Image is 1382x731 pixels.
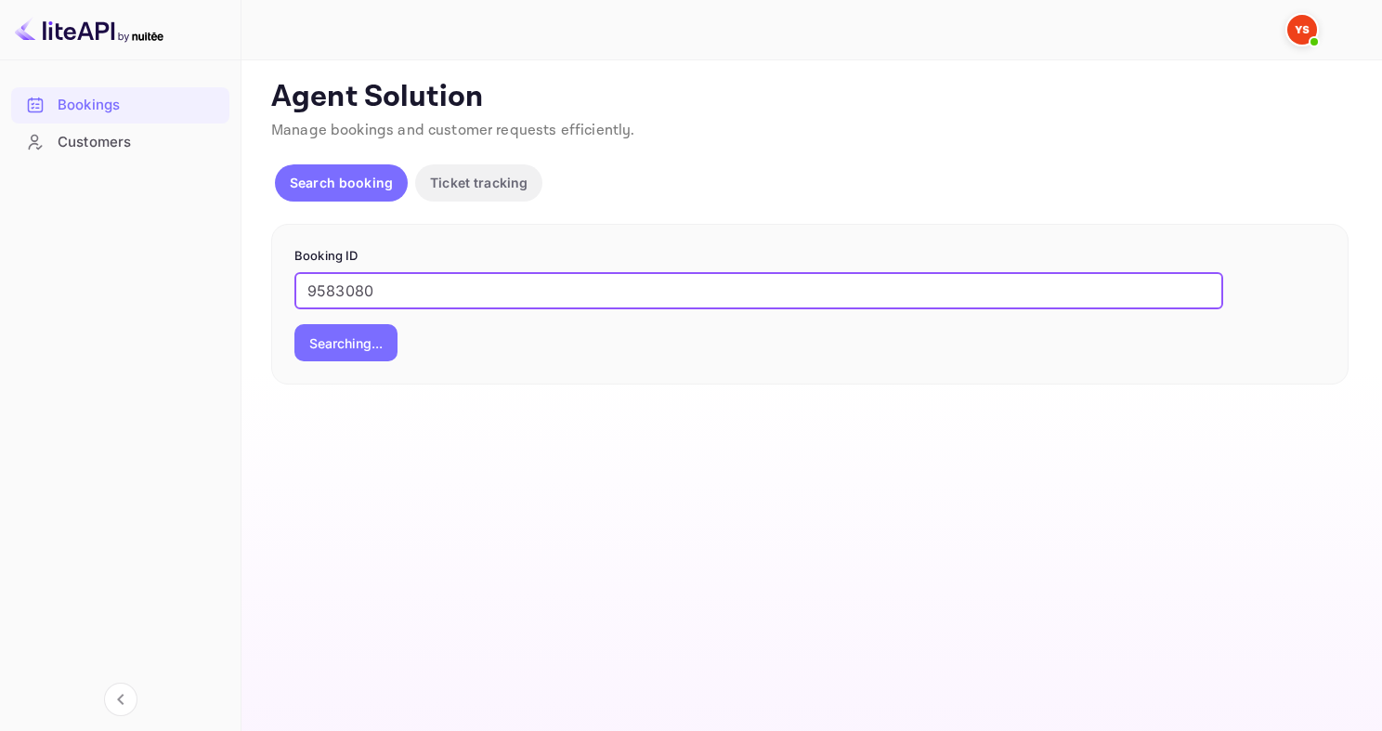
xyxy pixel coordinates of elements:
[290,173,393,192] p: Search booking
[58,132,220,153] div: Customers
[15,15,163,45] img: LiteAPI logo
[294,324,398,361] button: Searching...
[58,95,220,116] div: Bookings
[271,121,635,140] span: Manage bookings and customer requests efficiently.
[271,79,1349,116] p: Agent Solution
[11,87,229,122] a: Bookings
[294,272,1223,309] input: Enter Booking ID (e.g., 63782194)
[104,683,137,716] button: Collapse navigation
[430,173,528,192] p: Ticket tracking
[1287,15,1317,45] img: Yandex Support
[294,247,1325,266] p: Booking ID
[11,124,229,159] a: Customers
[11,87,229,124] div: Bookings
[11,124,229,161] div: Customers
